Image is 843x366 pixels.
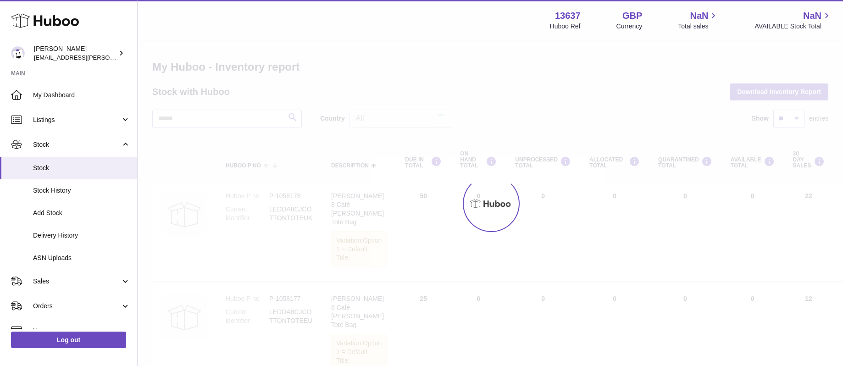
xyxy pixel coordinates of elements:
[11,332,126,348] a: Log out
[690,10,708,22] span: NaN
[33,327,130,335] span: Usage
[555,10,581,22] strong: 13637
[754,22,832,31] span: AVAILABLE Stock Total
[754,10,832,31] a: NaN AVAILABLE Stock Total
[33,302,121,311] span: Orders
[33,186,130,195] span: Stock History
[34,44,116,62] div: [PERSON_NAME]
[33,231,130,240] span: Delivery History
[33,164,130,172] span: Stock
[11,46,25,60] img: jonny@ledda.co
[34,54,184,61] span: [EMAIL_ADDRESS][PERSON_NAME][DOMAIN_NAME]
[33,140,121,149] span: Stock
[622,10,642,22] strong: GBP
[33,116,121,124] span: Listings
[803,10,821,22] span: NaN
[33,209,130,217] span: Add Stock
[616,22,643,31] div: Currency
[550,22,581,31] div: Huboo Ref
[33,277,121,286] span: Sales
[678,10,719,31] a: NaN Total sales
[678,22,719,31] span: Total sales
[33,91,130,100] span: My Dashboard
[33,254,130,262] span: ASN Uploads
